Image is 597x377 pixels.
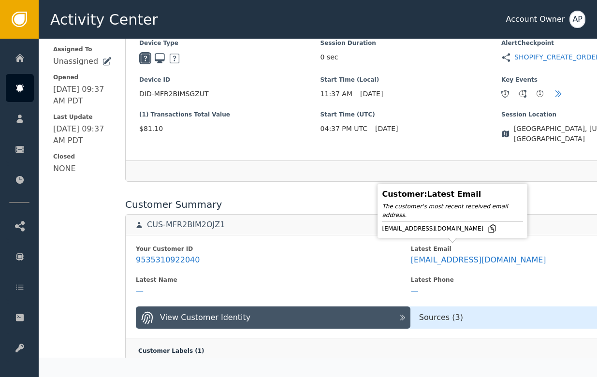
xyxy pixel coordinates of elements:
span: Start Time (Local) [320,75,502,84]
div: 1 [502,90,509,97]
div: — [136,286,144,296]
div: 9535310922040 [136,255,200,265]
span: Session Duration [320,39,502,47]
span: Assigned To [53,45,112,54]
span: 04:37 PM UTC [320,124,368,134]
span: $81.10 [139,124,320,134]
div: — [411,286,419,296]
span: [DATE] [375,124,398,134]
span: [DATE] [360,89,383,99]
div: CUS-MFR2BIM2OJZ1 [147,220,225,230]
span: Opened [53,73,112,82]
span: Closed [53,152,112,161]
div: View Customer Identity [160,312,250,323]
div: Latest Name [136,275,411,284]
div: 1 [537,90,543,97]
div: [DATE] 09:37 AM PDT [53,123,112,146]
button: View Customer Identity [136,306,410,329]
div: The customer's most recent received email address. [382,202,523,219]
button: AP [569,11,585,28]
div: Customer : Latest Email [382,188,523,200]
div: 1 [519,90,526,97]
div: Your Customer ID [136,245,411,253]
span: (1) Transactions Total Value [139,110,320,119]
span: Device ID [139,75,320,84]
div: Account Owner [506,14,565,25]
span: 0 sec [320,52,338,62]
span: Customer Labels ( 1 ) [138,348,204,354]
div: NONE [53,163,76,174]
span: Last Update [53,113,112,121]
span: DID-MFR2BIMSGZUT [139,89,320,99]
span: Device Type [139,39,320,47]
span: Start Time (UTC) [320,110,502,119]
div: [EMAIL_ADDRESS][DOMAIN_NAME] [411,255,546,265]
span: 11:37 AM [320,89,352,99]
span: Activity Center [50,9,158,30]
div: [EMAIL_ADDRESS][DOMAIN_NAME] [382,224,523,233]
div: Unassigned [53,56,98,67]
div: [DATE] 09:37 AM PDT [53,84,112,107]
